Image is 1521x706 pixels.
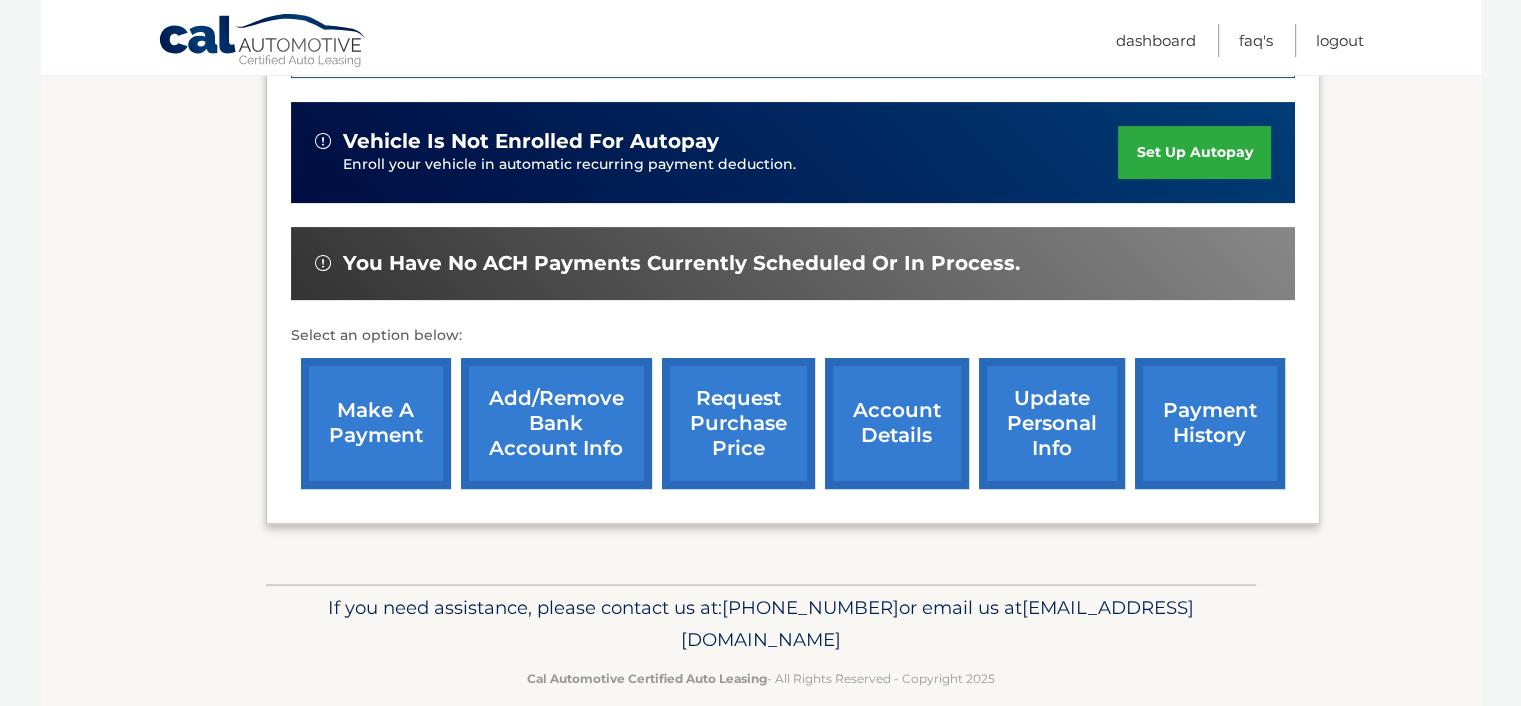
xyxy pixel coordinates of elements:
span: You have no ACH payments currently scheduled or in process. [343,251,1020,276]
strong: Cal Automotive Certified Auto Leasing [527,671,767,686]
a: Logout [1316,24,1364,57]
span: vehicle is not enrolled for autopay [343,129,719,154]
a: make a payment [301,358,451,489]
img: alert-white.svg [315,255,331,271]
a: request purchase price [662,358,815,489]
a: set up autopay [1118,126,1270,179]
img: alert-white.svg [315,133,331,149]
a: account details [825,358,969,489]
p: If you need assistance, please contact us at: or email us at [279,592,1243,656]
a: payment history [1135,358,1285,489]
a: Cal Automotive [158,13,368,71]
a: FAQ's [1239,24,1273,57]
p: Select an option below: [291,324,1295,348]
a: Dashboard [1116,24,1196,57]
p: - All Rights Reserved - Copyright 2025 [279,668,1243,689]
span: [PHONE_NUMBER] [722,596,899,619]
a: update personal info [979,358,1125,489]
p: Enroll your vehicle in automatic recurring payment deduction. [343,154,1119,176]
a: Add/Remove bank account info [461,358,652,489]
